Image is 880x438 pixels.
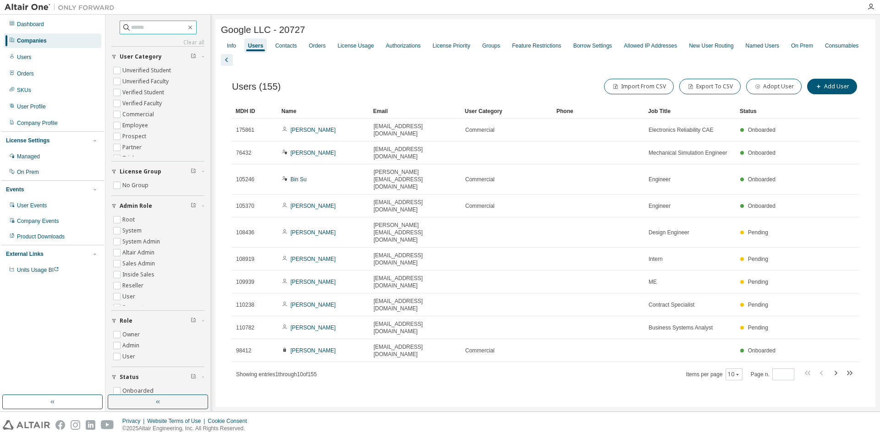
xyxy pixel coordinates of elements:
[748,229,768,236] span: Pending
[748,302,768,308] span: Pending
[386,42,421,49] div: Authorizations
[17,37,47,44] div: Companies
[291,176,307,183] a: Bin Su
[374,146,457,160] span: [EMAIL_ADDRESS][DOMAIN_NAME]
[746,42,779,49] div: Named Users
[291,150,336,156] a: [PERSON_NAME]
[291,203,336,209] a: [PERSON_NAME]
[3,420,50,430] img: altair_logo.svg
[465,176,495,183] span: Commercial
[122,236,162,247] label: System Admin
[248,42,263,49] div: Users
[122,87,166,98] label: Verified Student
[122,269,156,280] label: Inside Sales
[122,291,137,302] label: User
[751,368,794,380] span: Page n.
[373,104,457,119] div: Email
[122,131,148,142] label: Prospect
[648,104,732,119] div: Job Title
[232,81,281,92] span: Users (155)
[101,420,114,430] img: youtube.svg
[111,47,204,67] button: User Category
[111,367,204,387] button: Status
[825,42,858,49] div: Consumables
[111,162,204,182] button: License Group
[236,149,251,157] span: 76432
[236,202,254,210] span: 105370
[374,222,457,243] span: [PERSON_NAME][EMAIL_ADDRESS][DOMAIN_NAME]
[291,229,336,236] a: [PERSON_NAME]
[291,324,336,331] a: [PERSON_NAME]
[122,302,146,313] label: Support
[748,279,768,285] span: Pending
[374,297,457,312] span: [EMAIL_ADDRESS][DOMAIN_NAME]
[649,301,694,308] span: Contract Specialist
[482,42,500,49] div: Groups
[465,202,495,210] span: Commercial
[122,180,150,191] label: No Group
[17,202,47,209] div: User Events
[17,233,65,240] div: Product Downloads
[291,279,336,285] a: [PERSON_NAME]
[374,320,457,335] span: [EMAIL_ADDRESS][DOMAIN_NAME]
[191,317,196,324] span: Clear filter
[649,126,713,134] span: Electronics Reliability CAE
[111,39,204,46] a: Clear all
[120,168,161,175] span: License Group
[686,368,742,380] span: Items per page
[17,70,34,77] div: Orders
[374,123,457,137] span: [EMAIL_ADDRESS][DOMAIN_NAME]
[649,255,663,263] span: Intern
[374,199,457,213] span: [EMAIL_ADDRESS][DOMAIN_NAME]
[6,186,24,193] div: Events
[120,317,132,324] span: Role
[649,176,671,183] span: Engineer
[111,311,204,331] button: Role
[748,347,775,354] span: Onboarded
[649,324,713,331] span: Business Systems Analyst
[17,54,31,61] div: Users
[122,280,145,291] label: Reseller
[122,109,156,120] label: Commercial
[807,79,857,94] button: Add User
[649,149,727,157] span: Mechanical Simulation Engineer
[122,329,142,340] label: Owner
[122,76,170,87] label: Unverified Faculty
[236,176,254,183] span: 105246
[374,252,457,266] span: [EMAIL_ADDRESS][DOMAIN_NAME]
[748,150,775,156] span: Onboarded
[275,42,297,49] div: Contacts
[679,79,741,94] button: Export To CSV
[122,153,136,164] label: Trial
[624,42,677,49] div: Allowed IP Addresses
[236,104,274,119] div: MDH ID
[236,347,251,354] span: 98412
[221,25,305,35] span: Google LLC - 20727
[746,79,802,94] button: Adopt User
[649,202,671,210] span: Engineer
[236,371,317,378] span: Showing entries 1 through 10 of 155
[122,340,141,351] label: Admin
[227,42,236,49] div: Info
[649,278,657,286] span: ME
[374,275,457,289] span: [EMAIL_ADDRESS][DOMAIN_NAME]
[17,103,46,110] div: User Profile
[374,168,457,190] span: [PERSON_NAME][EMAIL_ADDRESS][DOMAIN_NAME]
[5,3,119,12] img: Altair One
[740,104,804,119] div: Status
[17,168,39,176] div: On Prem
[649,229,689,236] span: Design Engineer
[236,324,254,331] span: 110782
[122,425,253,433] p: © 2025 Altair Engineering, Inc. All Rights Reserved.
[556,104,641,119] div: Phone
[337,42,374,49] div: License Usage
[122,98,164,109] label: Verified Faculty
[111,196,204,216] button: Admin Role
[122,214,137,225] label: Root
[122,142,143,153] label: Partner
[208,417,252,425] div: Cookie Consent
[55,420,65,430] img: facebook.svg
[433,42,470,49] div: License Priority
[6,250,44,258] div: External Links
[17,119,58,127] div: Company Profile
